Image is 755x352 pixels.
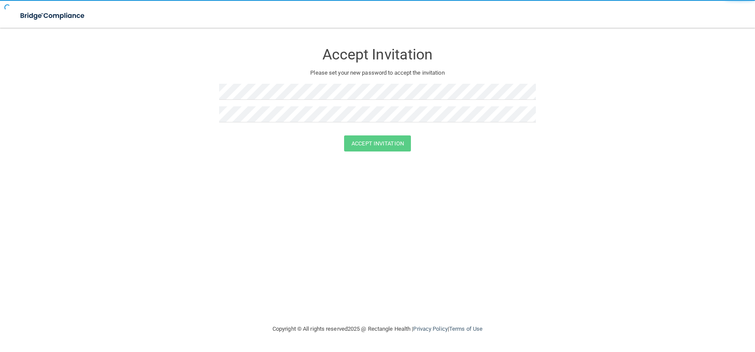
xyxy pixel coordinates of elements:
[413,326,447,332] a: Privacy Policy
[344,135,411,151] button: Accept Invitation
[449,326,483,332] a: Terms of Use
[219,46,536,63] h3: Accept Invitation
[226,68,529,78] p: Please set your new password to accept the invitation
[219,315,536,343] div: Copyright © All rights reserved 2025 @ Rectangle Health | |
[13,7,93,25] img: bridge_compliance_login_screen.278c3ca4.svg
